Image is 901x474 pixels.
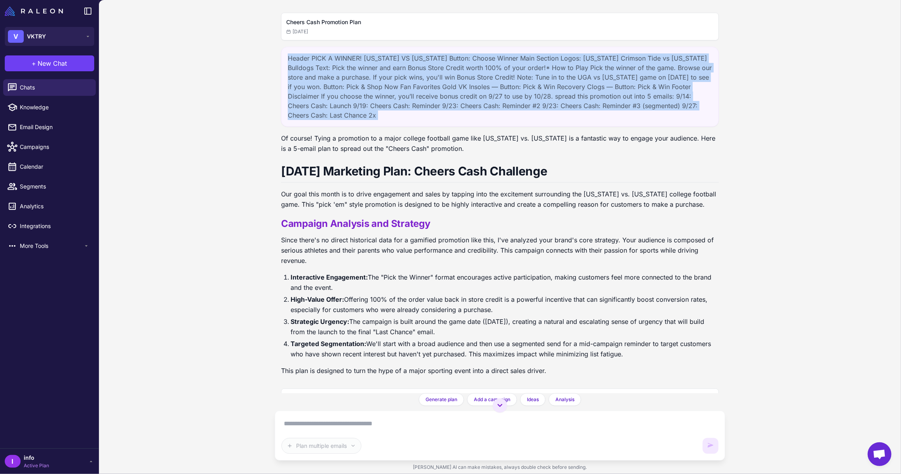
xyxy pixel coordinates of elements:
h2: Campaign Analysis and Strategy [281,217,719,230]
strong: Targeted Segmentation: [291,340,366,348]
button: +New Chat [5,55,94,71]
span: Calendar [20,162,89,171]
h1: [DATE] Marketing Plan: Cheers Cash Challenge [281,163,719,183]
span: Ideas [527,396,539,403]
a: Email Design [3,119,96,135]
span: Integrations [20,222,89,230]
strong: Interactive Engagement: [291,273,368,281]
li: We'll start with a broad audience and then use a segmented send for a mid-campaign reminder to ta... [291,339,719,359]
span: Email Design [20,123,89,131]
button: Analysis [549,393,581,406]
span: info [24,453,49,462]
a: Integrations [3,218,96,234]
p: Since there's no direct historical data for a gamified promotion like this, I've analyzed your br... [281,235,719,266]
button: View generated Plan [281,388,719,422]
span: Chats [20,83,89,92]
span: VKTRY [27,32,46,41]
div: V [8,30,24,43]
a: Analytics [3,198,96,215]
span: Active Plan [24,462,49,469]
img: Raleon Logo [5,6,63,16]
div: Header PICK A WINNER! [US_STATE] VS [US_STATE] Button: Choose Winner Main Section Logos: [US_STAT... [281,47,719,127]
a: Calendar [3,158,96,175]
button: Ideas [520,393,546,406]
span: Add a campaign [474,396,510,403]
span: Analysis [555,396,574,403]
strong: High-Value Offer: [291,295,344,303]
span: Segments [20,182,89,191]
a: Chats [3,79,96,96]
a: Segments [3,178,96,195]
div: [PERSON_NAME] AI can make mistakes, always double check before sending. [275,461,725,474]
p: This plan is designed to turn the hype of a major sporting event into a direct sales driver. [281,365,719,376]
li: The campaign is built around the game date ([DATE]), creating a natural and escalating sense of u... [291,316,719,337]
button: Add a campaign [467,393,517,406]
span: New Chat [38,59,67,68]
a: Campaigns [3,139,96,155]
span: + [32,59,36,68]
a: Open chat [868,442,891,466]
p: Our goal this month is to drive engagement and sales by tapping into the excitement surrounding t... [281,189,719,209]
span: [DATE] [286,28,308,35]
a: Raleon Logo [5,6,66,16]
p: Of course! Tying a promotion to a major college football game like [US_STATE] vs. [US_STATE] is a... [281,133,719,154]
li: Offering 100% of the order value back in store credit is a powerful incentive that can significan... [291,294,719,315]
span: Campaigns [20,143,89,151]
button: VVKTRY [5,27,94,46]
button: Generate plan [419,393,464,406]
span: More Tools [20,242,83,250]
span: Knowledge [20,103,89,112]
a: Knowledge [3,99,96,116]
span: Analytics [20,202,89,211]
span: Generate plan [426,396,457,403]
h2: Cheers Cash Promotion Plan [286,18,714,27]
li: The "Pick the Winner" format encourages active participation, making customers feel more connecte... [291,272,719,293]
div: I [5,455,21,468]
button: Plan multiple emails [281,438,361,454]
strong: Strategic Urgency: [291,318,349,326]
